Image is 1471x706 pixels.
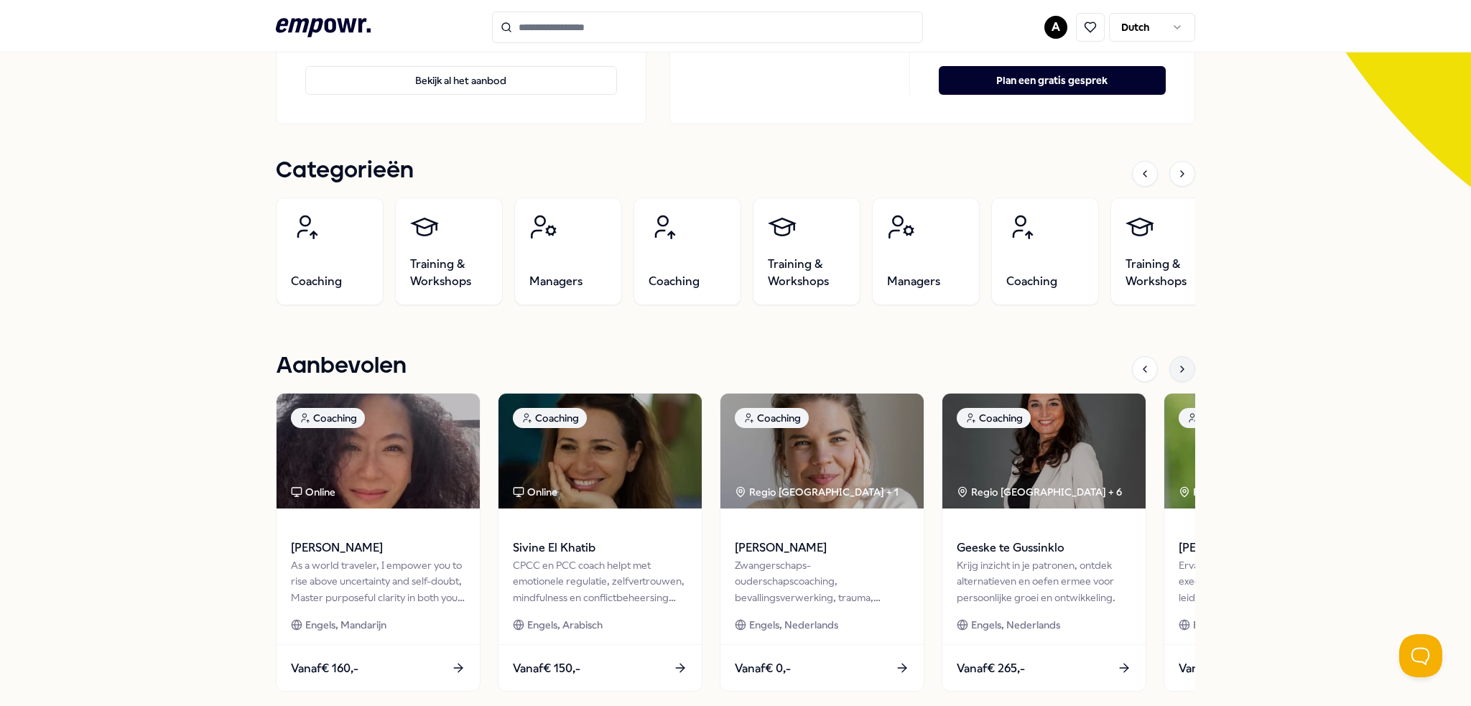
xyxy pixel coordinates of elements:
[957,484,1122,500] div: Regio [GEOGRAPHIC_DATA] + 6
[1193,617,1282,633] span: Engels, Nederlands
[1006,273,1057,290] span: Coaching
[276,393,481,692] a: package imageCoachingOnline[PERSON_NAME]As a world traveler, I empower you to rise above uncertai...
[305,617,386,633] span: Engels, Mandarijn
[305,43,617,95] a: Bekijk al het aanbod
[529,273,583,290] span: Managers
[1179,484,1344,500] div: Regio [GEOGRAPHIC_DATA] + 2
[720,394,924,508] img: package image
[735,408,809,428] div: Coaching
[1126,256,1203,290] span: Training & Workshops
[957,539,1131,557] span: Geeske te Gussinklo
[395,198,503,305] a: Training & Workshops
[1179,557,1353,605] div: Ervaren top coach gespecialiseerd in executive-, carrière- en leiderschapscoaching, die professio...
[957,408,1031,428] div: Coaching
[291,273,342,290] span: Coaching
[942,394,1146,508] img: package image
[513,408,587,428] div: Coaching
[942,393,1146,692] a: package imageCoachingRegio [GEOGRAPHIC_DATA] + 6Geeske te GussinkloKrijg inzicht in je patronen, ...
[753,198,860,305] a: Training & Workshops
[291,484,335,500] div: Online
[291,557,465,605] div: As a world traveler, I empower you to rise above uncertainty and self-doubt, Master purposeful cl...
[410,256,488,290] span: Training & Workshops
[957,659,1025,678] span: Vanaf € 265,-
[735,484,899,500] div: Regio [GEOGRAPHIC_DATA] + 1
[492,11,923,43] input: Search for products, categories or subcategories
[768,256,845,290] span: Training & Workshops
[1044,16,1067,39] button: A
[1179,659,1246,678] span: Vanaf € 210,-
[971,617,1060,633] span: Engels, Nederlands
[277,394,480,508] img: package image
[513,557,687,605] div: CPCC en PCC coach helpt met emotionele regulatie, zelfvertrouwen, mindfulness en conflictbeheersi...
[276,198,384,305] a: Coaching
[276,348,407,384] h1: Aanbevolen
[957,557,1131,605] div: Krijg inzicht in je patronen, ontdek alternatieven en oefen ermee voor persoonlijke groei en ontw...
[634,198,741,305] a: Coaching
[735,659,791,678] span: Vanaf € 0,-
[735,539,909,557] span: [PERSON_NAME]
[991,198,1099,305] a: Coaching
[513,539,687,557] span: Sivine El Khatib
[276,153,414,189] h1: Categorieën
[735,557,909,605] div: Zwangerschaps- ouderschapscoaching, bevallingsverwerking, trauma, (prik)angst & stresscoaching.
[1164,393,1368,692] a: package imageCoachingRegio [GEOGRAPHIC_DATA] + 2[PERSON_NAME]Ervaren top coach gespecialiseerd in...
[291,539,465,557] span: [PERSON_NAME]
[291,408,365,428] div: Coaching
[749,617,838,633] span: Engels, Nederlands
[291,659,358,678] span: Vanaf € 160,-
[513,659,580,678] span: Vanaf € 150,-
[305,66,617,95] button: Bekijk al het aanbod
[498,393,702,692] a: package imageCoachingOnlineSivine El KhatibCPCC en PCC coach helpt met emotionele regulatie, zelf...
[1164,394,1368,508] img: package image
[1110,198,1218,305] a: Training & Workshops
[1399,634,1442,677] iframe: Help Scout Beacon - Open
[513,484,557,500] div: Online
[498,394,702,508] img: package image
[514,198,622,305] a: Managers
[872,198,980,305] a: Managers
[1179,539,1353,557] span: [PERSON_NAME]
[527,617,603,633] span: Engels, Arabisch
[1179,408,1253,428] div: Coaching
[887,273,940,290] span: Managers
[720,393,924,692] a: package imageCoachingRegio [GEOGRAPHIC_DATA] + 1[PERSON_NAME]Zwangerschaps- ouderschapscoaching, ...
[939,66,1166,95] button: Plan een gratis gesprek
[649,273,700,290] span: Coaching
